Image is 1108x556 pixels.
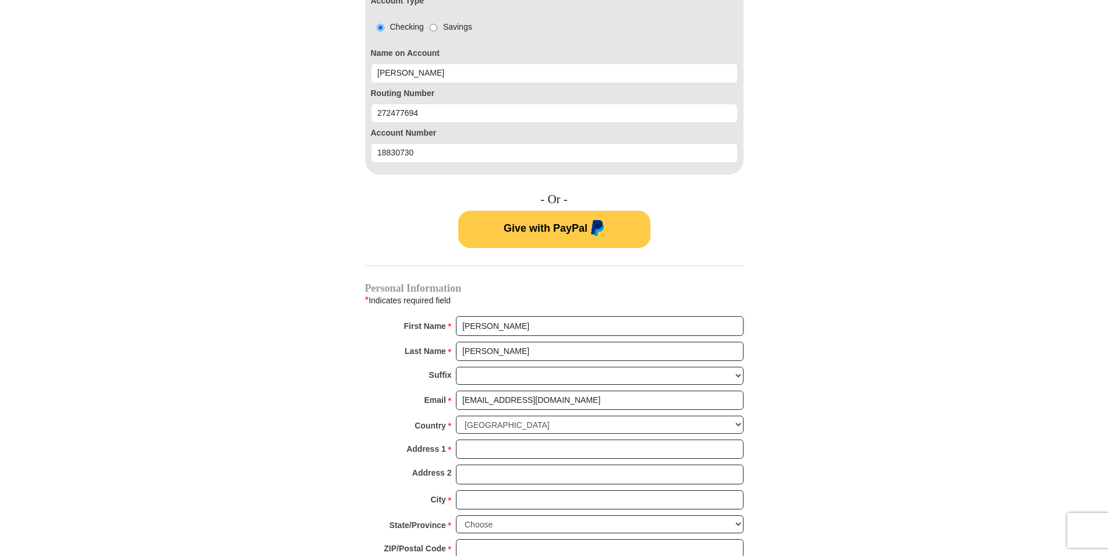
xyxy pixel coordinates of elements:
label: Routing Number [371,87,738,100]
div: Indicates required field [365,293,744,308]
strong: Last Name [405,343,446,359]
label: Account Number [371,127,738,139]
strong: Email [424,392,446,408]
h4: Personal Information [365,284,744,293]
strong: Country [415,417,446,434]
button: Give with PayPal [458,211,650,248]
img: paypal [587,220,604,239]
strong: City [430,491,445,508]
strong: Address 2 [412,465,452,481]
strong: First Name [404,318,446,334]
h4: - Or - [365,192,744,207]
strong: Suffix [429,367,452,383]
label: Name on Account [371,47,738,59]
strong: Address 1 [406,441,446,457]
div: Checking Savings [371,21,472,33]
span: Give with PayPal [504,222,587,233]
strong: State/Province [390,517,446,533]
